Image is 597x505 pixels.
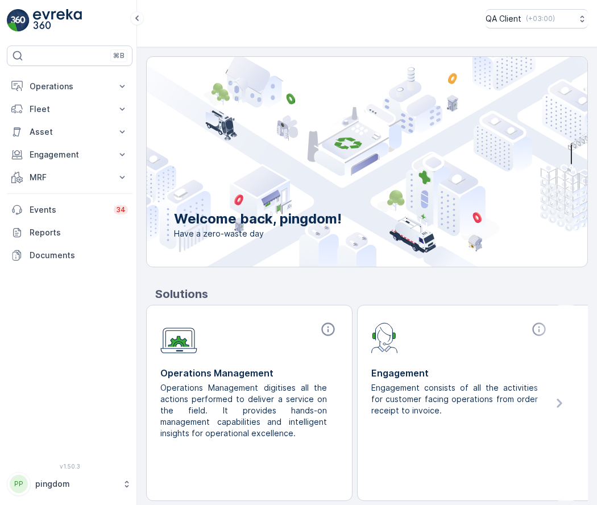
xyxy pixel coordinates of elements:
a: Events34 [7,198,132,221]
p: ( +03:00 ) [526,14,555,23]
p: Welcome back, pingdom! [174,210,342,228]
img: city illustration [96,57,587,267]
p: QA Client [486,13,521,24]
p: Operations Management [160,366,338,380]
p: Documents [30,250,128,261]
button: PPpingdom [7,472,132,496]
p: pingdom [35,478,117,490]
p: Engagement consists of all the activities for customer facing operations from order receipt to in... [371,382,540,416]
a: Reports [7,221,132,244]
button: Asset [7,121,132,143]
p: Asset [30,126,110,138]
p: Reports [30,227,128,238]
p: Solutions [155,285,588,303]
img: logo [7,9,30,32]
button: Fleet [7,98,132,121]
button: Operations [7,75,132,98]
a: Documents [7,244,132,267]
p: Engagement [30,149,110,160]
p: ⌘B [113,51,125,60]
button: MRF [7,166,132,189]
div: PP [10,475,28,493]
img: module-icon [371,321,398,353]
span: v 1.50.3 [7,463,132,470]
p: Events [30,204,107,216]
button: Engagement [7,143,132,166]
img: module-icon [160,321,197,354]
p: Fleet [30,104,110,115]
p: Operations Management digitises all the actions performed to deliver a service on the field. It p... [160,382,329,439]
button: QA Client(+03:00) [486,9,588,28]
p: MRF [30,172,110,183]
img: logo_light-DOdMpM7g.png [33,9,82,32]
p: 34 [116,205,126,214]
p: Engagement [371,366,549,380]
p: Operations [30,81,110,92]
span: Have a zero-waste day [174,228,342,239]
